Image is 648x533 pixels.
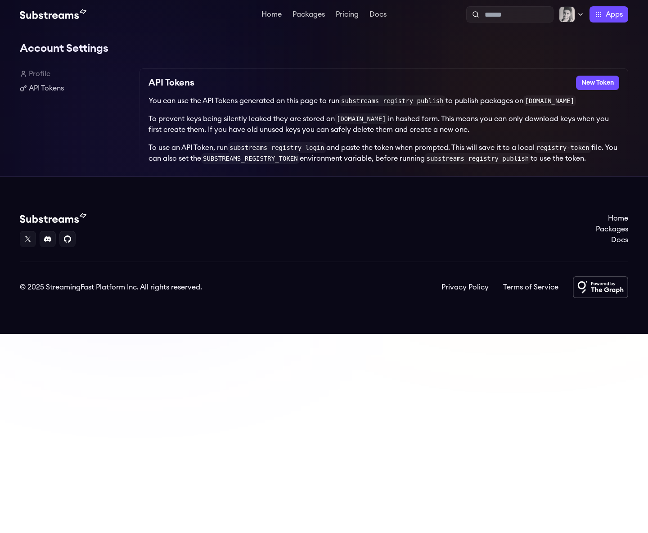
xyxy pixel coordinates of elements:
[148,95,619,106] p: You can use the API Tokens generated on this page to run to publish packages on
[535,142,591,153] code: registry-token
[20,83,132,94] a: API Tokens
[573,276,628,298] img: Powered by The Graph
[20,9,86,20] img: Substream's logo
[148,142,619,164] p: To use an API Token, run and paste the token when prompted. This will save it to a local file. Yo...
[368,11,388,20] a: Docs
[148,113,619,135] p: To prevent keys being silently leaked they are stored on in hashed form. This means you can only ...
[596,213,628,224] a: Home
[20,40,628,58] h1: Account Settings
[148,76,194,90] h2: API Tokens
[425,153,531,164] code: substreams registry publish
[334,11,360,20] a: Pricing
[20,213,86,224] img: Substream's logo
[596,224,628,235] a: Packages
[291,11,327,20] a: Packages
[559,6,575,23] img: Profile
[20,68,132,79] a: Profile
[260,11,283,20] a: Home
[596,235,628,245] a: Docs
[606,9,623,20] span: Apps
[20,282,202,293] div: © 2025 StreamingFast Platform Inc. All rights reserved.
[339,95,445,106] code: substreams registry publish
[335,113,388,124] code: [DOMAIN_NAME]
[441,282,489,293] a: Privacy Policy
[576,76,619,90] button: New Token
[523,95,576,106] code: [DOMAIN_NAME]
[503,282,558,293] a: Terms of Service
[228,142,326,153] code: substreams registry login
[201,153,300,164] code: SUBSTREAMS_REGISTRY_TOKEN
